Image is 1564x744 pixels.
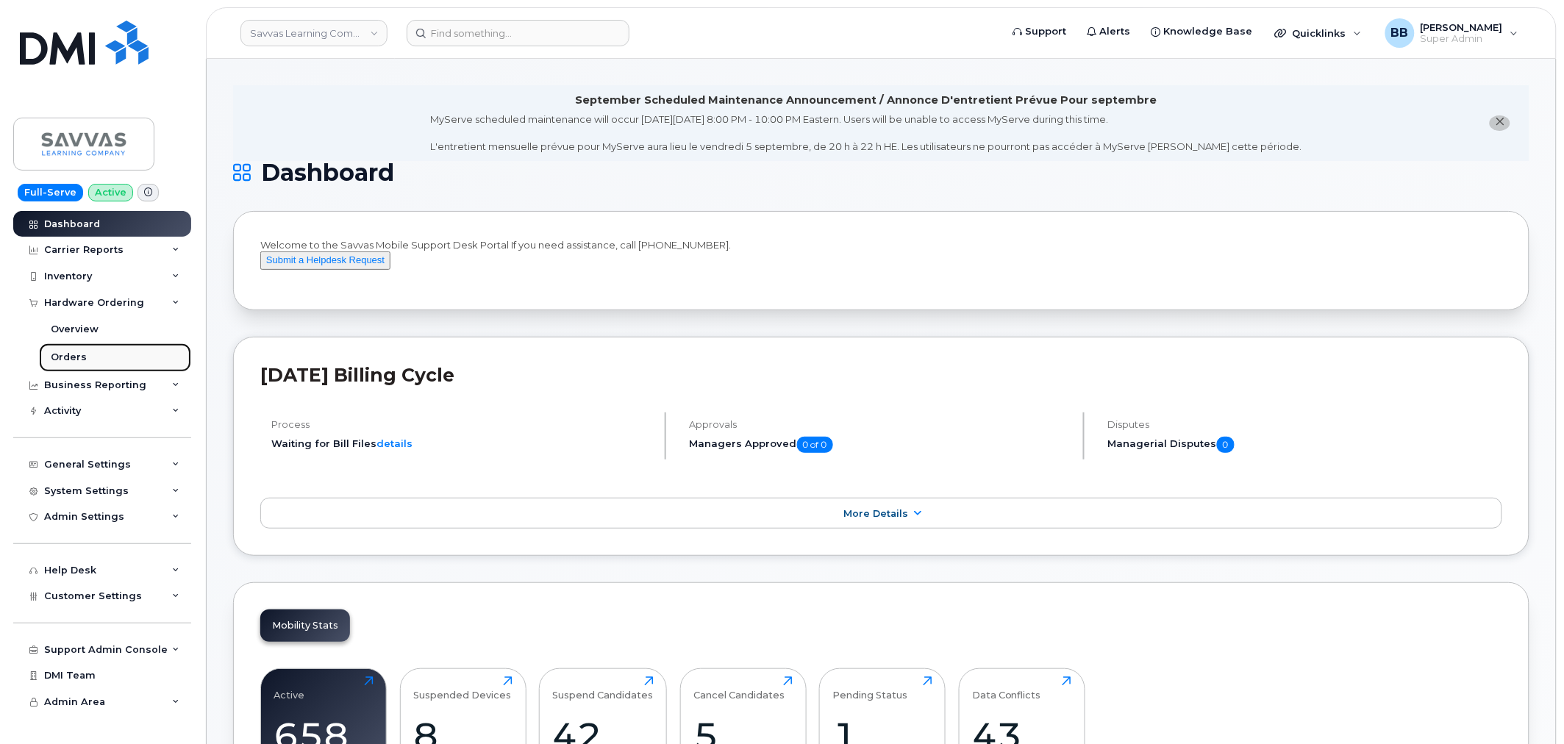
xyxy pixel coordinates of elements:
span: Dashboard [261,162,394,184]
div: September Scheduled Maintenance Announcement / Annonce D'entretient Prévue Pour septembre [575,93,1157,108]
li: Waiting for Bill Files [271,437,652,451]
h2: [DATE] Billing Cycle [260,364,1502,386]
div: Pending Status [833,676,908,701]
h5: Managerial Disputes [1108,437,1502,453]
span: 0 of 0 [797,437,833,453]
button: close notification [1490,115,1510,131]
h4: Approvals [690,419,1071,430]
a: Submit a Helpdesk Request [260,254,390,265]
div: Suspend Candidates [553,676,654,701]
div: Cancel Candidates [693,676,785,701]
div: MyServe scheduled maintenance will occur [DATE][DATE] 8:00 PM - 10:00 PM Eastern. Users will be u... [431,112,1302,154]
div: Suspended Devices [413,676,511,701]
div: Active [274,676,305,701]
iframe: Messenger Launcher [1500,680,1553,733]
div: Data Conflicts [972,676,1041,701]
h4: Disputes [1108,419,1502,430]
a: details [376,437,413,449]
h4: Process [271,419,652,430]
button: Submit a Helpdesk Request [260,251,390,270]
div: Welcome to the Savvas Mobile Support Desk Portal If you need assistance, call [PHONE_NUMBER]. [260,238,1502,284]
span: More Details [844,508,909,519]
span: 0 [1217,437,1235,453]
h5: Managers Approved [690,437,1071,453]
